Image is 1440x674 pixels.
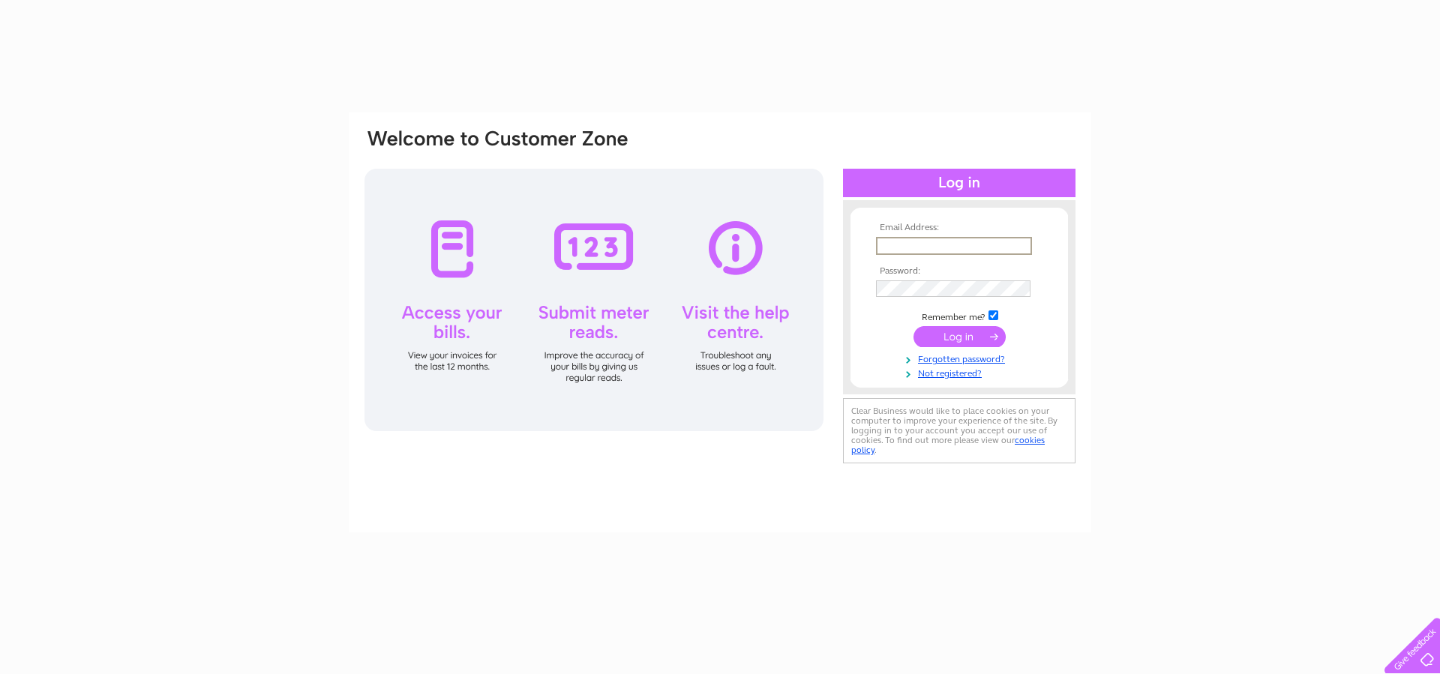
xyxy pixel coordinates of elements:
a: cookies policy [851,435,1045,455]
th: Password: [872,266,1046,277]
a: Not registered? [876,365,1046,379]
input: Submit [913,326,1006,347]
div: Clear Business would like to place cookies on your computer to improve your experience of the sit... [843,398,1075,463]
td: Remember me? [872,308,1046,323]
a: Forgotten password? [876,351,1046,365]
th: Email Address: [872,223,1046,233]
